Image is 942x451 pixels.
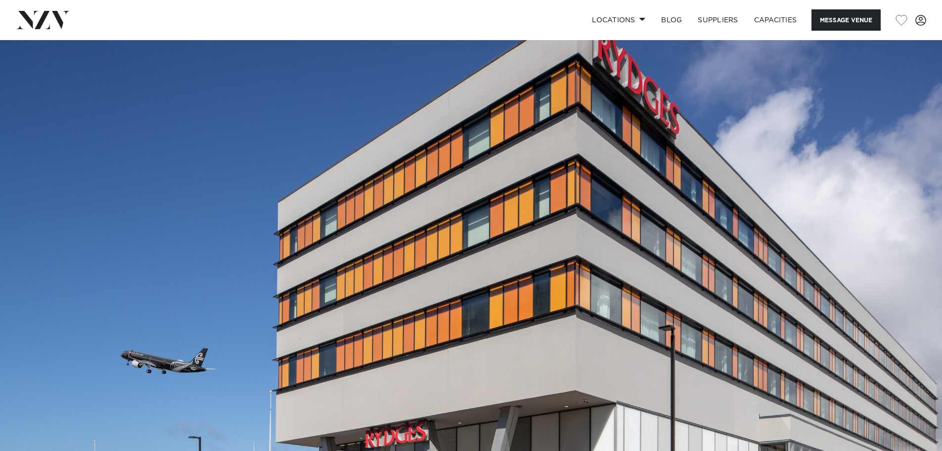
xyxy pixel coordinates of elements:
[584,9,653,31] a: Locations
[653,9,690,31] a: BLOG
[690,9,746,31] a: SUPPLIERS
[811,9,881,31] button: Message Venue
[746,9,805,31] a: Capacities
[16,11,70,29] img: nzv-logo.png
